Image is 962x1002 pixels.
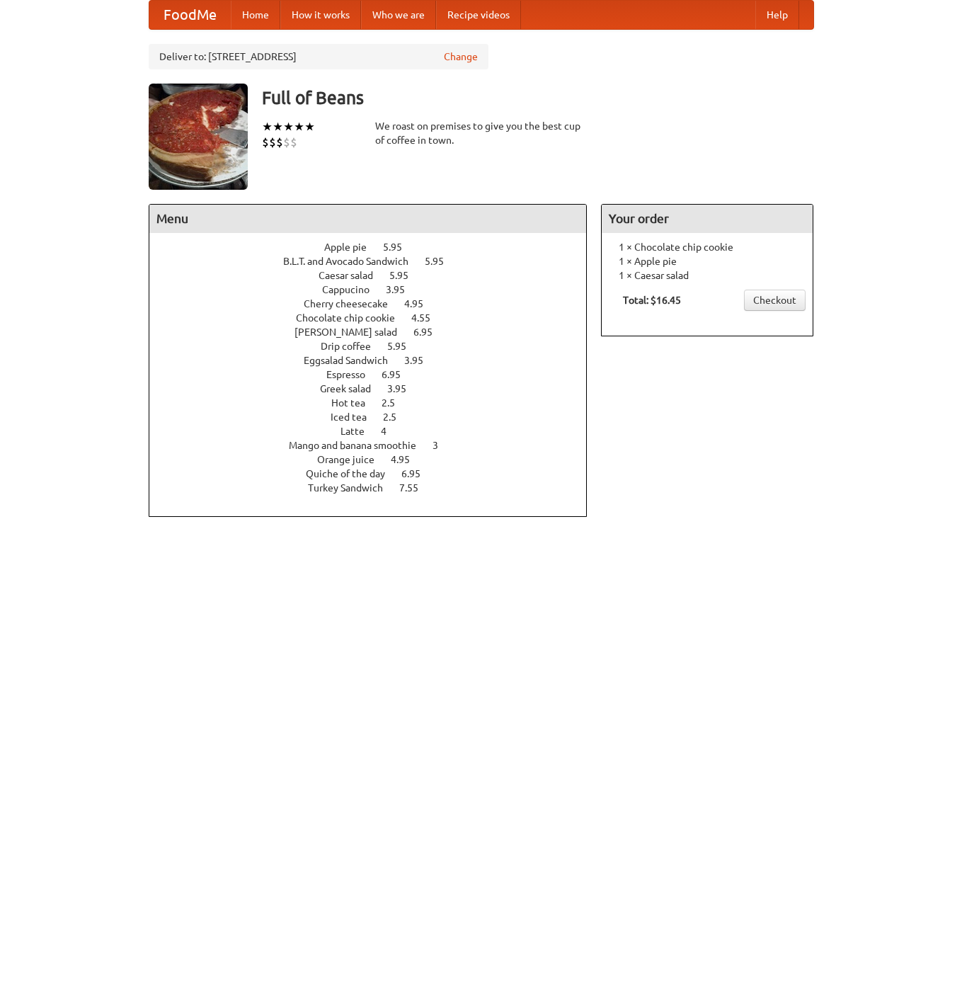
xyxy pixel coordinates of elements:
[340,426,413,437] a: Latte 4
[609,254,806,268] li: 1 × Apple pie
[319,270,387,281] span: Caesar salad
[149,44,488,69] div: Deliver to: [STREET_ADDRESS]
[283,135,290,150] li: $
[149,1,231,29] a: FoodMe
[269,135,276,150] li: $
[231,1,280,29] a: Home
[387,341,420,352] span: 5.95
[411,312,445,324] span: 4.55
[308,482,445,494] a: Turkey Sandwich 7.55
[425,256,458,267] span: 5.95
[382,397,409,409] span: 2.5
[317,454,436,465] a: Orange juice 4.95
[609,268,806,283] li: 1 × Caesar salad
[262,135,269,150] li: $
[304,119,315,135] li: ★
[262,84,814,112] h3: Full of Beans
[324,241,381,253] span: Apple pie
[294,119,304,135] li: ★
[319,270,435,281] a: Caesar salad 5.95
[322,284,431,295] a: Cappucino 3.95
[404,355,437,366] span: 3.95
[283,256,470,267] a: B.L.T. and Avocado Sandwich 5.95
[289,440,430,451] span: Mango and banana smoothie
[413,326,447,338] span: 6.95
[306,468,399,479] span: Quiche of the day
[744,290,806,311] a: Checkout
[280,1,361,29] a: How it works
[383,411,411,423] span: 2.5
[609,240,806,254] li: 1 × Chocolate chip cookie
[304,355,449,366] a: Eggsalad Sandwich 3.95
[391,454,424,465] span: 4.95
[382,369,415,380] span: 6.95
[308,482,397,494] span: Turkey Sandwich
[273,119,283,135] li: ★
[283,256,423,267] span: B.L.T. and Avocado Sandwich
[304,298,402,309] span: Cherry cheesecake
[321,341,385,352] span: Drip coffee
[401,468,435,479] span: 6.95
[623,295,681,306] b: Total: $16.45
[602,205,813,233] h4: Your order
[321,341,433,352] a: Drip coffee 5.95
[375,119,588,147] div: We roast on premises to give you the best cup of coffee in town.
[340,426,379,437] span: Latte
[317,454,389,465] span: Orange juice
[331,411,423,423] a: Iced tea 2.5
[290,135,297,150] li: $
[262,119,273,135] li: ★
[289,440,464,451] a: Mango and banana smoothie 3
[276,135,283,150] li: $
[361,1,436,29] a: Who we are
[381,426,401,437] span: 4
[383,241,416,253] span: 5.95
[306,468,447,479] a: Quiche of the day 6.95
[149,205,587,233] h4: Menu
[294,326,411,338] span: [PERSON_NAME] salad
[444,50,478,64] a: Change
[304,355,402,366] span: Eggsalad Sandwich
[331,397,379,409] span: Hot tea
[322,284,384,295] span: Cappucino
[436,1,521,29] a: Recipe videos
[389,270,423,281] span: 5.95
[296,312,409,324] span: Chocolate chip cookie
[320,383,433,394] a: Greek salad 3.95
[331,397,421,409] a: Hot tea 2.5
[296,312,457,324] a: Chocolate chip cookie 4.55
[324,241,428,253] a: Apple pie 5.95
[433,440,452,451] span: 3
[387,383,420,394] span: 3.95
[149,84,248,190] img: angular.jpg
[386,284,419,295] span: 3.95
[283,119,294,135] li: ★
[326,369,379,380] span: Espresso
[331,411,381,423] span: Iced tea
[399,482,433,494] span: 7.55
[320,383,385,394] span: Greek salad
[294,326,459,338] a: [PERSON_NAME] salad 6.95
[404,298,437,309] span: 4.95
[326,369,427,380] a: Espresso 6.95
[304,298,449,309] a: Cherry cheesecake 4.95
[755,1,799,29] a: Help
